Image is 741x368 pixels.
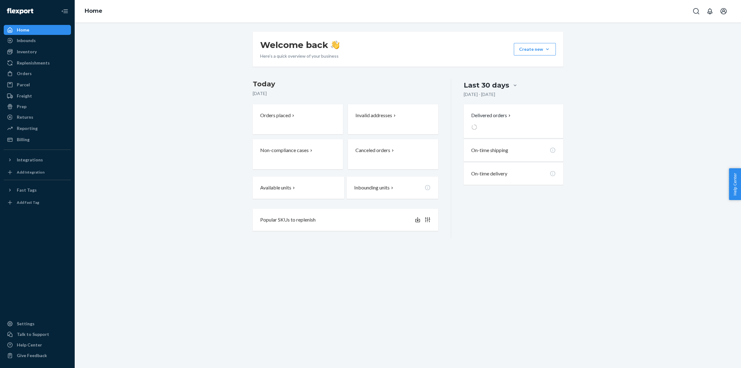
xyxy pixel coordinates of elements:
[17,70,32,77] div: Orders
[260,112,291,119] p: Orders placed
[80,2,107,20] ol: breadcrumbs
[17,157,43,163] div: Integrations
[4,25,71,35] a: Home
[347,177,438,199] button: Inbounding units
[4,340,71,350] a: Help Center
[17,103,26,110] div: Prep
[4,319,71,329] a: Settings
[4,185,71,195] button: Fast Tags
[17,125,38,131] div: Reporting
[354,184,390,191] p: Inbounding units
[7,8,33,14] img: Flexport logo
[471,112,512,119] button: Delivered orders
[348,139,438,169] button: Canceled orders
[464,91,495,98] p: [DATE] - [DATE]
[17,342,42,348] div: Help Center
[85,7,102,14] a: Home
[17,170,45,175] div: Add Integration
[690,5,702,17] button: Open Search Box
[17,60,50,66] div: Replenishments
[17,27,29,33] div: Home
[4,351,71,361] button: Give Feedback
[17,200,39,205] div: Add Fast Tag
[4,198,71,208] a: Add Fast Tag
[355,147,390,154] p: Canceled orders
[471,147,508,154] p: On-time shipping
[4,36,71,45] a: Inbounds
[253,139,343,169] button: Non-compliance cases
[4,69,71,79] a: Orders
[729,168,741,200] button: Help Center
[260,216,316,223] p: Popular SKUs to replenish
[59,5,71,17] button: Close Navigation
[4,167,71,177] a: Add Integration
[4,112,71,122] a: Returns
[4,155,71,165] button: Integrations
[4,102,71,112] a: Prep
[4,135,71,145] a: Billing
[17,352,47,359] div: Give Feedback
[355,112,392,119] p: Invalid addresses
[260,147,309,154] p: Non-compliance cases
[260,39,340,50] h1: Welcome back
[17,37,36,44] div: Inbounds
[464,80,509,90] div: Last 30 days
[17,187,37,193] div: Fast Tags
[253,79,439,89] h3: Today
[471,170,507,177] p: On-time delivery
[17,49,37,55] div: Inventory
[717,5,730,17] button: Open account menu
[704,5,716,17] button: Open notifications
[4,47,71,57] a: Inventory
[17,136,30,143] div: Billing
[17,82,30,88] div: Parcel
[253,177,344,199] button: Available units
[260,53,340,59] p: Here’s a quick overview of your business
[4,80,71,90] a: Parcel
[253,90,439,97] p: [DATE]
[4,58,71,68] a: Replenishments
[348,104,438,134] button: Invalid addresses
[4,123,71,133] a: Reporting
[514,43,556,55] button: Create new
[17,93,32,99] div: Freight
[17,321,35,327] div: Settings
[4,329,71,339] button: Talk to Support
[260,184,291,191] p: Available units
[17,331,49,337] div: Talk to Support
[17,114,33,120] div: Returns
[253,104,343,134] button: Orders placed
[4,91,71,101] a: Freight
[331,41,340,49] img: hand-wave emoji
